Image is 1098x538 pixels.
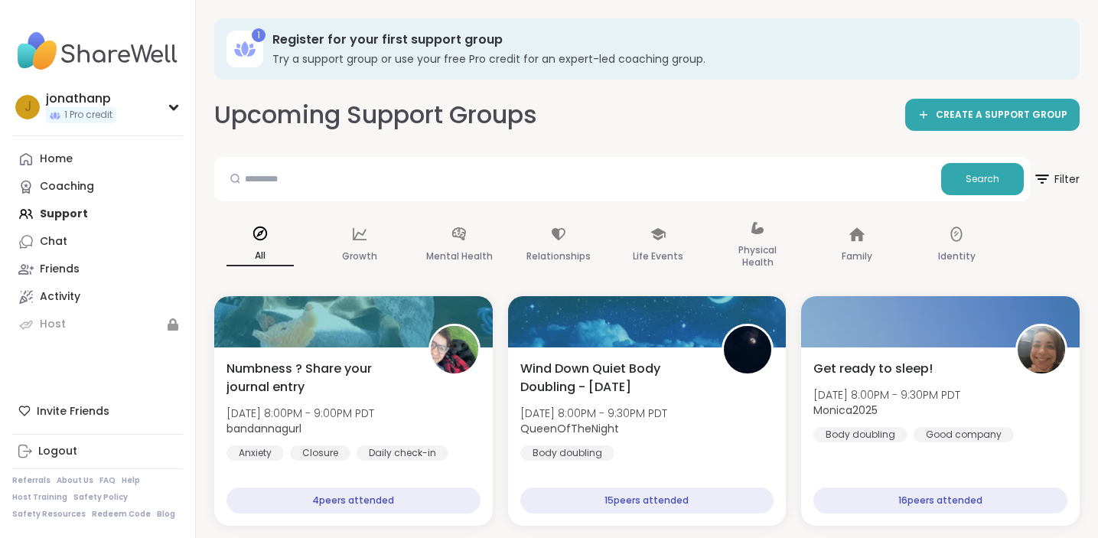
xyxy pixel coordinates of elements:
[813,487,1067,514] div: 16 peers attended
[272,51,1058,67] h3: Try a support group or use your free Pro credit for an expert-led coaching group.
[168,181,180,194] iframe: Spotlight
[520,445,614,461] div: Body doubling
[157,509,175,520] a: Blog
[64,109,112,122] span: 1 Pro credit
[226,360,412,396] span: Numbness ? Share your journal entry
[426,247,493,266] p: Mental Health
[936,109,1067,122] span: CREATE A SUPPORT GROUP
[226,487,481,514] div: 4 peers attended
[520,487,774,514] div: 15 peers attended
[1033,157,1080,201] button: Filter
[12,397,183,425] div: Invite Friends
[226,421,301,436] b: bandannagurl
[99,475,116,486] a: FAQ
[12,228,183,256] a: Chat
[520,421,619,436] b: QueenOfTheNight
[633,247,683,266] p: Life Events
[290,445,350,461] div: Closure
[12,438,183,465] a: Logout
[92,509,151,520] a: Redeem Code
[813,387,960,403] span: [DATE] 8:00PM - 9:30PM PDT
[24,97,31,117] span: j
[941,163,1024,195] button: Search
[38,444,77,459] div: Logout
[12,145,183,173] a: Home
[357,445,448,461] div: Daily check-in
[813,360,933,378] span: Get ready to sleep!
[46,90,116,107] div: jonathanp
[40,262,80,277] div: Friends
[905,99,1080,131] a: CREATE A SUPPORT GROUP
[526,247,591,266] p: Relationships
[938,247,976,266] p: Identity
[1033,161,1080,197] span: Filter
[724,241,791,272] p: Physical Health
[40,179,94,194] div: Coaching
[73,492,128,503] a: Safety Policy
[520,360,705,396] span: Wind Down Quiet Body Doubling - [DATE]
[40,289,80,305] div: Activity
[12,311,183,338] a: Host
[12,24,183,78] img: ShareWell Nav Logo
[842,247,872,266] p: Family
[813,427,907,442] div: Body doubling
[252,28,266,42] div: 1
[520,406,667,421] span: [DATE] 8:00PM - 9:30PM PDT
[342,247,377,266] p: Growth
[40,234,67,249] div: Chat
[966,172,999,186] span: Search
[12,492,67,503] a: Host Training
[12,283,183,311] a: Activity
[226,406,374,421] span: [DATE] 8:00PM - 9:00PM PDT
[214,98,537,132] h2: Upcoming Support Groups
[226,246,294,266] p: All
[226,445,284,461] div: Anxiety
[12,475,51,486] a: Referrals
[12,509,86,520] a: Safety Resources
[12,173,183,201] a: Coaching
[122,475,140,486] a: Help
[40,317,66,332] div: Host
[1018,326,1065,373] img: Monica2025
[57,475,93,486] a: About Us
[914,427,1014,442] div: Good company
[12,256,183,283] a: Friends
[431,326,478,373] img: bandannagurl
[724,326,771,373] img: QueenOfTheNight
[40,152,73,167] div: Home
[813,403,878,418] b: Monica2025
[272,31,1058,48] h3: Register for your first support group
